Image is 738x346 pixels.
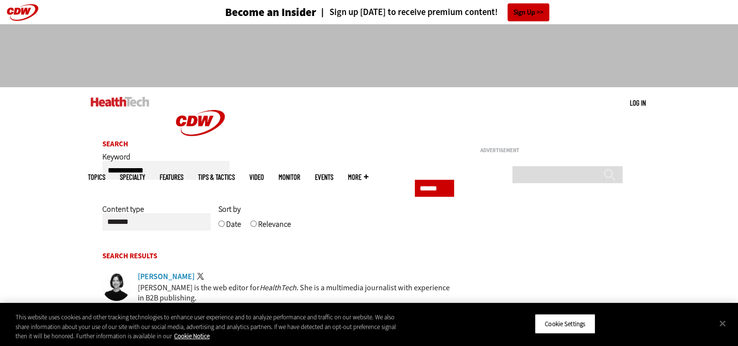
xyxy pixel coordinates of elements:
span: More [348,173,368,181]
a: Sign Up [508,3,549,21]
em: HealthTech [260,283,296,293]
a: Become an Insider [189,7,316,18]
label: Date [226,219,241,236]
a: CDW [164,151,237,161]
a: More information about your privacy [174,332,210,340]
div: User menu [630,98,646,108]
button: Cookie Settings [535,314,595,334]
a: Sign up [DATE] to receive premium content! [316,8,498,17]
a: Video [249,173,264,181]
img: Home [164,87,237,159]
span: Specialty [120,173,145,181]
button: Close [712,313,733,334]
a: Events [315,173,333,181]
span: Sort by [218,204,241,214]
span: Topics [88,173,105,181]
a: MonITor [279,173,300,181]
a: Twitter [197,273,206,281]
h3: Become an Insider [225,7,316,18]
a: [PERSON_NAME] [138,273,195,281]
label: Relevance [258,219,291,236]
img: Jordan Scott [102,273,131,301]
p: [PERSON_NAME] is the web editor for . She is a multimedia journalist with experience in B2B publi... [138,283,455,303]
label: Content type [102,204,144,221]
img: Home [91,97,149,107]
a: Features [160,173,183,181]
a: Tips & Tactics [198,173,235,181]
div: This website uses cookies and other tracking technologies to enhance user experience and to analy... [16,313,406,341]
a: Log in [630,98,646,107]
h2: Search Results [102,252,455,260]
